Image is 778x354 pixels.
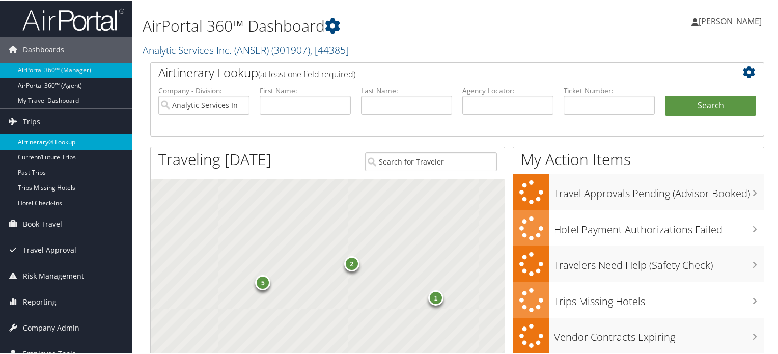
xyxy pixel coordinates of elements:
a: Travelers Need Help (Safety Check) [513,245,764,281]
button: Search [665,95,756,115]
h3: Travel Approvals Pending (Advisor Booked) [554,180,764,200]
span: ( 301907 ) [271,42,310,56]
a: Analytic Services Inc. (ANSER) [143,42,349,56]
span: (at least one field required) [258,68,355,79]
div: 2 [344,255,359,270]
span: , [ 44385 ] [310,42,349,56]
span: Reporting [23,288,57,314]
label: Ticket Number: [564,85,655,95]
label: Agency Locator: [462,85,553,95]
span: Company Admin [23,314,79,340]
a: Travel Approvals Pending (Advisor Booked) [513,173,764,209]
a: Trips Missing Hotels [513,281,764,317]
h1: Traveling [DATE] [158,148,271,169]
h1: My Action Items [513,148,764,169]
span: Dashboards [23,36,64,62]
img: airportal-logo.png [22,7,124,31]
h3: Vendor Contracts Expiring [554,324,764,343]
div: 5 [255,274,270,289]
a: Vendor Contracts Expiring [513,317,764,353]
a: Hotel Payment Authorizations Failed [513,209,764,246]
h3: Hotel Payment Authorizations Failed [554,216,764,236]
label: Last Name: [361,85,452,95]
label: Company - Division: [158,85,249,95]
h2: Airtinerary Lookup [158,63,705,80]
h3: Trips Missing Hotels [554,288,764,308]
span: Travel Approval [23,236,76,262]
span: Trips [23,108,40,133]
div: 1 [428,289,443,305]
label: First Name: [260,85,351,95]
span: Risk Management [23,262,84,288]
h3: Travelers Need Help (Safety Check) [554,252,764,271]
a: [PERSON_NAME] [691,5,772,36]
input: Search for Traveler [365,151,497,170]
span: Book Travel [23,210,62,236]
span: [PERSON_NAME] [699,15,762,26]
h1: AirPortal 360™ Dashboard [143,14,562,36]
